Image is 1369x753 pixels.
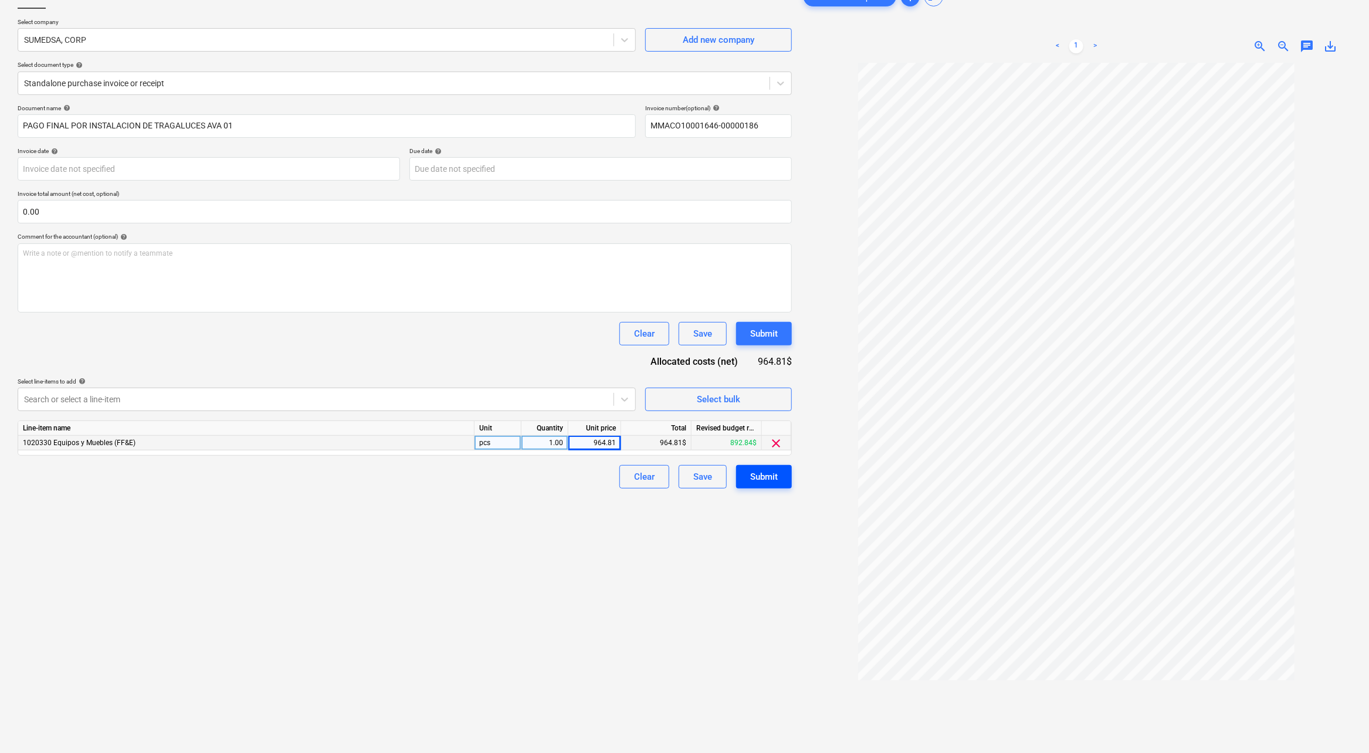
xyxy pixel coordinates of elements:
div: Line-item name [18,421,475,436]
span: zoom_in [1253,39,1267,53]
div: Due date [409,147,792,155]
div: Submit [750,326,778,341]
div: pcs [475,436,521,450]
div: Total [621,421,692,436]
div: Submit [750,469,778,484]
div: 1.00 [526,436,563,450]
span: help [61,104,70,111]
div: Select document type [18,61,792,69]
div: Invoice number (optional) [645,104,792,112]
button: Select bulk [645,388,792,411]
a: Page 1 is your current page [1069,39,1083,53]
input: Due date not specified [409,157,792,181]
div: Select line-items to add [18,378,636,385]
div: Widget de chat [1310,697,1369,753]
div: Allocated costs (net) [639,355,757,368]
span: 1020330 Equipos y Muebles (FF&E) [23,439,135,447]
input: Invoice number [645,114,792,138]
button: Save [679,322,727,345]
div: Document name [18,104,636,112]
input: Invoice date not specified [18,157,400,181]
button: Submit [736,465,792,489]
div: 964.81$ [757,355,792,368]
div: Comment for the accountant (optional) [18,233,792,240]
button: Save [679,465,727,489]
div: Invoice date [18,147,400,155]
div: Save [693,469,712,484]
div: Save [693,326,712,341]
div: Add new company [683,32,754,48]
input: Invoice total amount (net cost, optional) [18,200,792,223]
span: help [118,233,127,240]
div: Unit price [568,421,621,436]
div: Quantity [521,421,568,436]
div: 964.81$ [621,436,692,450]
div: Revised budget remaining [692,421,762,436]
div: Clear [634,326,655,341]
div: Unit [475,421,521,436]
button: Submit [736,322,792,345]
span: help [73,62,83,69]
span: save_alt [1323,39,1337,53]
button: Clear [619,322,669,345]
p: Select company [18,18,636,28]
iframe: Chat Widget [1310,697,1369,753]
div: Select bulk [697,392,740,407]
button: Add new company [645,28,792,52]
span: clear [770,436,784,450]
input: Document name [18,114,636,138]
div: 964.81 [573,436,616,450]
div: Clear [634,469,655,484]
span: help [710,104,720,111]
a: Next page [1088,39,1102,53]
div: 892.84$ [692,436,762,450]
a: Previous page [1051,39,1065,53]
p: Invoice total amount (net cost, optional) [18,190,792,200]
span: chat [1300,39,1314,53]
span: zoom_out [1276,39,1290,53]
button: Clear [619,465,669,489]
span: help [76,378,86,385]
span: help [49,148,58,155]
span: help [432,148,442,155]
